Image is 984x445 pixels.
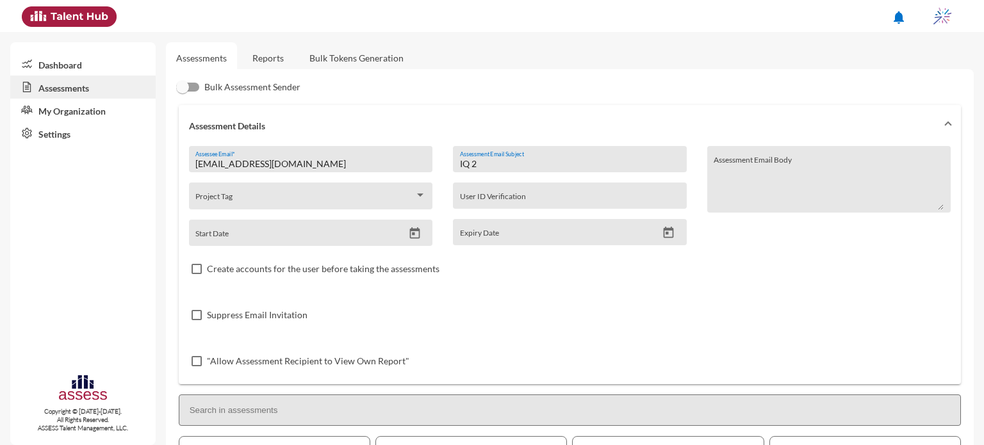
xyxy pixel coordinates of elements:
[207,353,409,369] span: "Allow Assessment Recipient to View Own Report"
[176,53,227,63] a: Assessments
[179,146,961,384] div: Assessment Details
[242,42,294,74] a: Reports
[179,394,961,426] input: Search in assessments
[299,42,414,74] a: Bulk Tokens Generation
[207,307,307,323] span: Suppress Email Invitation
[404,227,426,240] button: Open calendar
[179,105,961,146] mat-expansion-panel-header: Assessment Details
[460,159,680,169] input: Assessment Email Subject
[195,159,425,169] input: Assessee Email
[204,79,300,95] span: Bulk Assessment Sender
[58,373,108,405] img: assesscompany-logo.png
[10,53,156,76] a: Dashboard
[207,261,439,277] span: Create accounts for the user before taking the assessments
[657,226,680,239] button: Open calendar
[10,407,156,432] p: Copyright © [DATE]-[DATE]. All Rights Reserved. ASSESS Talent Management, LLC.
[189,120,935,131] mat-panel-title: Assessment Details
[10,99,156,122] a: My Organization
[10,76,156,99] a: Assessments
[10,122,156,145] a: Settings
[891,10,906,25] mat-icon: notifications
